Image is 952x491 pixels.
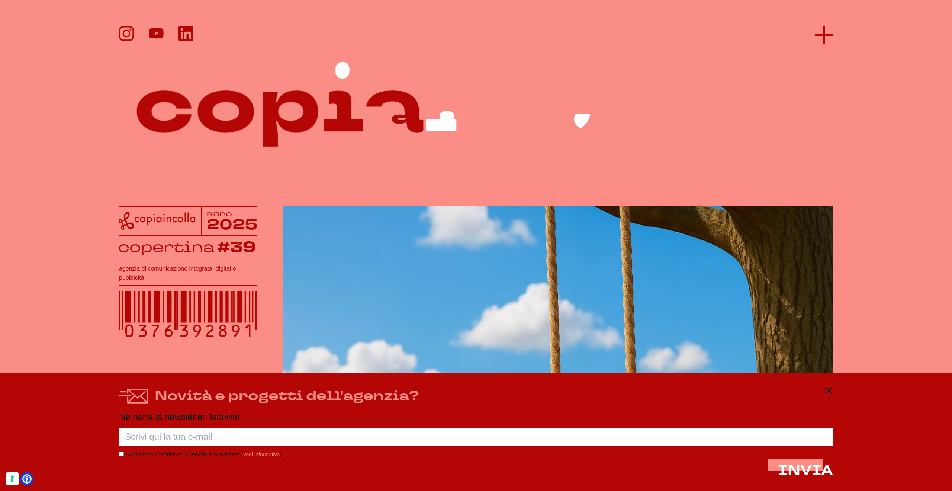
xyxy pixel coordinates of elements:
[155,386,419,406] h4: Novità e progetti dell'agenzia?
[207,208,232,219] tspan: anno
[6,472,19,485] button: Le tue preferenze relative al consenso per le tecnologie di tracciamento
[217,237,256,258] tspan: #39
[119,412,833,421] p: Ne parla la newsletter. Iscriviti!
[207,215,257,235] tspan: 2025
[242,452,282,457] span: ( )
[119,264,257,282] h1: agenzia di comunicazione integrata, digital e pubblicità
[778,462,833,479] span: INVIA
[22,474,32,484] a: Open Accessibility Menu
[118,237,214,256] tspan: copertina
[778,463,833,478] button: INVIA
[243,452,280,457] a: vedi informativa
[119,428,833,446] input: Scrivi qui la tua e-mail
[126,452,240,457] label: Acconsento all’iscrizione al servizio di newsletter*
